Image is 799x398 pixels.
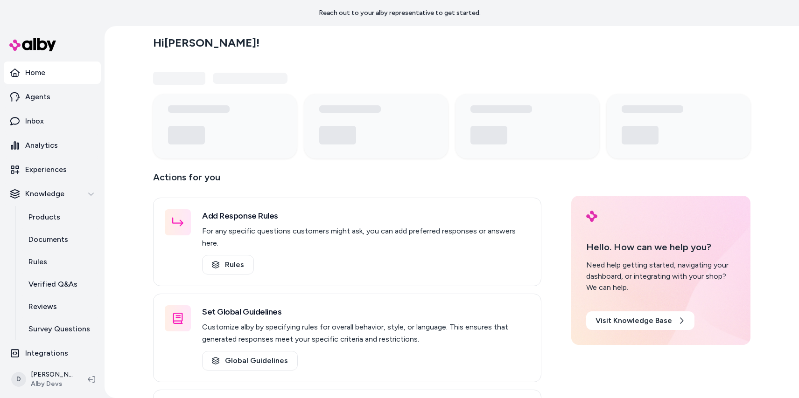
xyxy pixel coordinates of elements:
[25,348,68,359] p: Integrations
[28,234,68,245] p: Documents
[19,273,101,295] a: Verified Q&As
[202,351,298,371] a: Global Guidelines
[25,188,64,199] p: Knowledge
[202,209,530,222] h3: Add Response Rules
[202,225,530,249] p: For any specific questions customers might ask, you can add preferred responses or answers here.
[6,364,80,394] button: D[PERSON_NAME]Alby Devs
[11,372,26,387] span: D
[25,91,50,103] p: Agents
[586,211,597,222] img: alby Logo
[202,321,530,345] p: Customize alby by specifying rules for overall behavior, style, or language. This ensures that ge...
[25,164,67,175] p: Experiences
[4,183,101,205] button: Knowledge
[28,301,57,312] p: Reviews
[31,379,73,389] span: Alby Devs
[586,240,736,254] p: Hello. How can we help you?
[31,370,73,379] p: [PERSON_NAME]
[4,134,101,157] a: Analytics
[28,212,60,223] p: Products
[25,116,44,127] p: Inbox
[4,158,101,181] a: Experiences
[19,251,101,273] a: Rules
[28,279,77,290] p: Verified Q&As
[202,305,530,318] h3: Set Global Guidelines
[19,206,101,228] a: Products
[4,86,101,108] a: Agents
[19,318,101,340] a: Survey Questions
[4,62,101,84] a: Home
[25,67,45,78] p: Home
[586,311,694,330] a: Visit Knowledge Base
[319,8,481,18] p: Reach out to your alby representative to get started.
[202,255,254,274] a: Rules
[9,38,56,51] img: alby Logo
[19,228,101,251] a: Documents
[4,342,101,364] a: Integrations
[28,323,90,335] p: Survey Questions
[25,140,58,151] p: Analytics
[153,170,541,192] p: Actions for you
[153,36,259,50] h2: Hi [PERSON_NAME] !
[28,256,47,268] p: Rules
[586,260,736,293] div: Need help getting started, navigating your dashboard, or integrating with your shop? We can help.
[19,295,101,318] a: Reviews
[4,110,101,132] a: Inbox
